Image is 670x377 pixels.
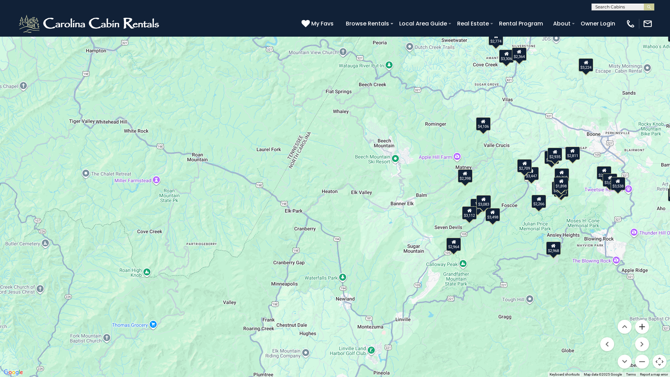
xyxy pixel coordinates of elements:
div: $2,729 [544,151,559,164]
div: $2,266 [531,195,546,208]
div: $2,811 [565,147,580,160]
a: My Favs [301,19,335,28]
div: $3,083 [476,195,491,208]
div: $2,352 [552,182,566,195]
div: $2,968 [546,242,561,255]
div: $3,498 [485,208,500,221]
span: My Favs [311,19,334,28]
img: phone-regular-white.png [626,19,635,29]
a: Browse Rentals [342,17,393,30]
div: $2,986 [597,166,611,179]
div: $3,447 [524,167,539,180]
div: $2,709 [517,159,532,172]
a: Real Estate [454,17,492,30]
a: Rental Program [496,17,546,30]
div: $1,898 [554,177,568,190]
button: Move up [618,320,632,334]
div: $3,003 [603,173,617,187]
a: Local Area Guide [396,17,451,30]
button: Zoom in [635,320,649,334]
div: $3,698 [470,199,485,212]
div: $2,935 [548,148,562,161]
img: White-1-2.png [17,13,162,34]
div: $3,538 [611,177,625,190]
div: $3,769 [554,168,569,182]
div: $2,398 [458,169,472,183]
div: $3,112 [462,206,477,220]
a: Owner Login [577,17,619,30]
div: $2,964 [446,238,461,251]
a: About [550,17,574,30]
img: mail-regular-white.png [643,19,653,29]
div: $4,106 [476,117,491,131]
